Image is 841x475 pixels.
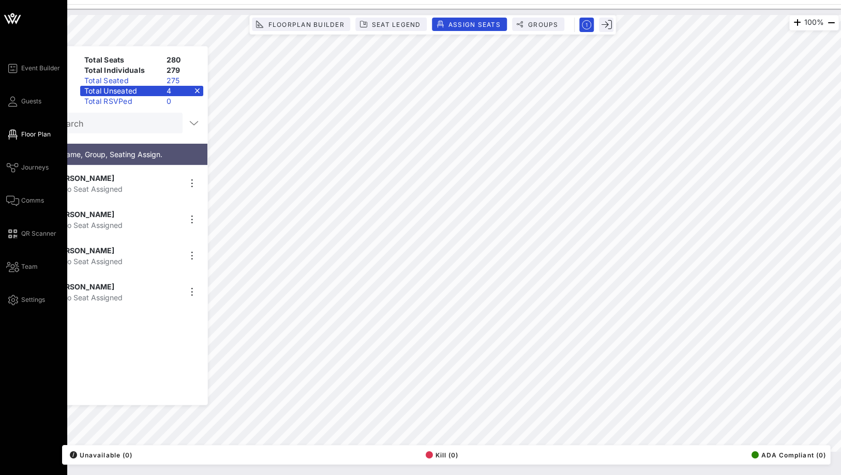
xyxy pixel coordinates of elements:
[267,21,344,28] span: Floorplan Builder
[61,150,162,159] span: Name, Group, Seating Assign.
[53,209,114,220] span: [PERSON_NAME]
[6,62,60,74] a: Event Builder
[426,451,459,459] span: Kill (0)
[53,245,114,256] span: [PERSON_NAME]
[67,448,132,462] button: /Unavailable (0)
[21,163,49,172] span: Journeys
[53,220,181,231] div: No Seat Assigned
[162,55,203,65] div: 280
[21,229,56,238] span: QR Scanner
[53,173,114,183] span: [PERSON_NAME]
[512,18,565,31] button: Groups
[6,294,45,306] a: Settings
[80,86,162,96] div: Total Unseated
[80,55,162,65] div: Total Seats
[528,21,559,28] span: Groups
[789,15,839,30] div: 100%
[371,21,421,28] span: Seat Legend
[21,130,51,139] span: Floor Plan
[21,295,45,304] span: Settings
[70,451,77,458] div: /
[162,86,203,96] div: 4
[21,64,60,73] span: Event Builder
[80,75,162,86] div: Total Seated
[53,256,181,267] div: No Seat Assigned
[6,227,56,240] a: QR Scanner
[53,281,114,292] span: [PERSON_NAME]
[6,261,38,273] a: Team
[748,448,826,462] button: ADA Compliant (0)
[252,18,350,31] button: Floorplan Builder
[53,183,181,194] div: No Seat Assigned
[752,451,826,459] span: ADA Compliant (0)
[162,65,203,75] div: 279
[21,196,44,205] span: Comms
[80,65,162,75] div: Total Individuals
[21,262,38,271] span: Team
[423,448,459,462] button: Kill (0)
[6,95,41,108] a: Guests
[53,292,181,303] div: No Seat Assigned
[70,451,132,459] span: Unavailable (0)
[80,96,162,106] div: Total RSVPed
[162,96,203,106] div: 0
[162,75,203,86] div: 275
[21,97,41,106] span: Guests
[6,128,51,141] a: Floor Plan
[6,161,49,174] a: Journeys
[448,21,501,28] span: Assign Seats
[6,194,44,207] a: Comms
[432,18,507,31] button: Assign Seats
[356,18,427,31] button: Seat Legend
